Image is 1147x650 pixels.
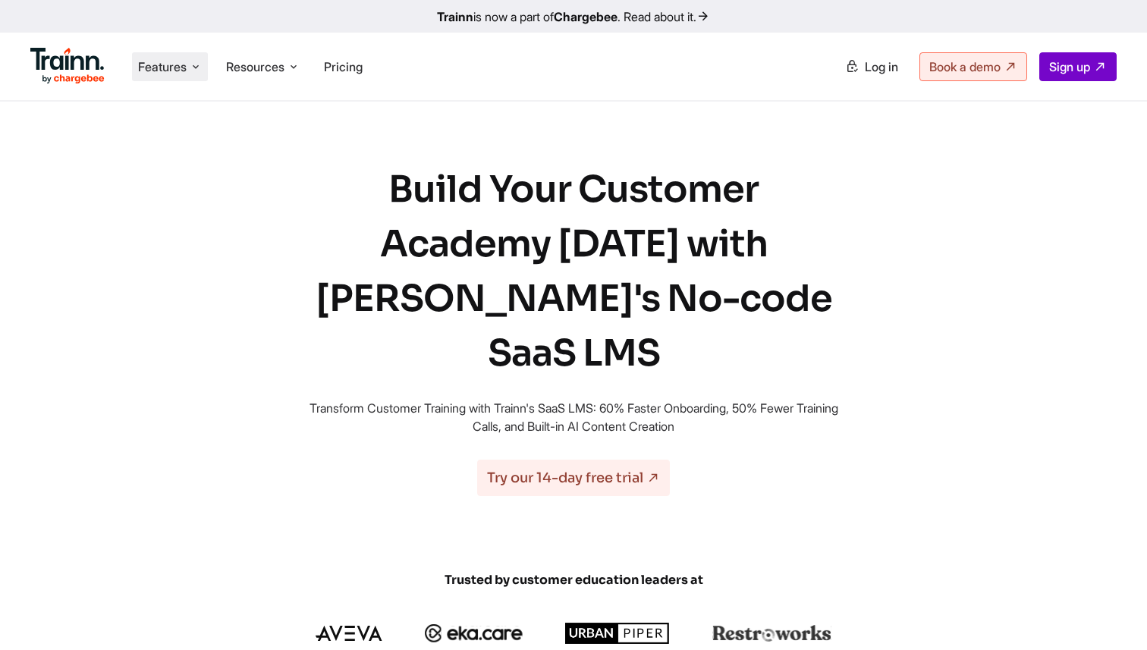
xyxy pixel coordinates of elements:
[316,626,382,641] img: aveva logo
[1071,577,1147,650] iframe: Chat Widget
[565,623,670,644] img: urbanpiper logo
[919,52,1027,81] a: Book a demo
[1039,52,1117,81] a: Sign up
[1049,59,1090,74] span: Sign up
[437,9,473,24] b: Trainn
[226,58,284,75] span: Resources
[477,460,670,496] a: Try our 14-day free trial
[929,59,1001,74] span: Book a demo
[209,572,938,589] span: Trusted by customer education leaders at
[425,624,523,642] img: ekacare logo
[30,48,105,84] img: Trainn Logo
[300,162,847,381] h1: Build Your Customer Academy [DATE] with [PERSON_NAME]'s No-code SaaS LMS
[865,59,898,74] span: Log in
[712,625,831,642] img: restroworks logo
[554,9,617,24] b: Chargebee
[300,399,847,435] p: Transform Customer Training with Trainn's SaaS LMS: 60% Faster Onboarding, 50% Fewer Training Cal...
[324,59,363,74] a: Pricing
[836,53,907,80] a: Log in
[138,58,187,75] span: Features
